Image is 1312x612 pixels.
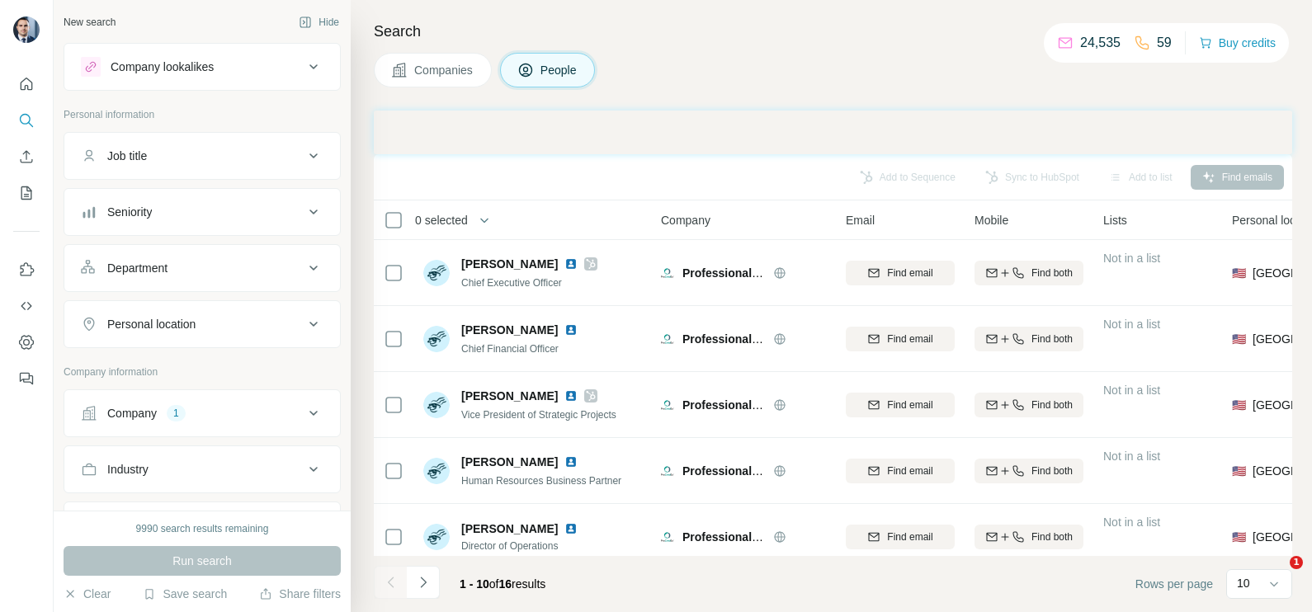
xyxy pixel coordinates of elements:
[64,15,116,30] div: New search
[1232,463,1246,479] span: 🇺🇸
[64,248,340,288] button: Department
[143,586,227,602] button: Save search
[423,458,450,484] img: Avatar
[682,530,875,544] span: Professional Credentials Exchange
[887,332,932,346] span: Find email
[107,204,152,220] div: Seniority
[661,530,674,544] img: Logo of Professional Credentials Exchange
[136,521,269,536] div: 9990 search results remaining
[1103,515,1160,529] span: Not in a list
[461,475,621,487] span: Human Resources Business Partner
[661,464,674,478] img: Logo of Professional Credentials Exchange
[1157,33,1172,53] p: 59
[1031,464,1073,478] span: Find both
[1232,331,1246,347] span: 🇺🇸
[975,459,1083,483] button: Find both
[1103,450,1160,463] span: Not in a list
[64,136,340,176] button: Job title
[1232,265,1246,281] span: 🇺🇸
[64,365,341,379] p: Company information
[423,524,450,550] img: Avatar
[1080,33,1121,53] p: 24,535
[287,10,351,35] button: Hide
[1031,398,1073,412] span: Find both
[13,291,40,321] button: Use Surfe API
[887,398,932,412] span: Find email
[975,212,1008,228] span: Mobile
[489,577,499,591] span: of
[461,409,616,421] span: Vice President of Strategic Projects
[64,506,340,545] button: HQ location
[64,304,340,344] button: Personal location
[1232,397,1246,413] span: 🇺🇸
[64,47,340,87] button: Company lookalikes
[846,525,955,549] button: Find email
[975,393,1083,417] button: Find both
[407,566,440,599] button: Navigate to next page
[564,323,578,337] img: LinkedIn logo
[1103,252,1160,265] span: Not in a list
[975,261,1083,285] button: Find both
[682,332,875,346] span: Professional Credentials Exchange
[13,178,40,208] button: My lists
[682,266,875,280] span: Professional Credentials Exchange
[374,111,1292,154] iframe: Banner
[1031,266,1073,280] span: Find both
[423,326,450,352] img: Avatar
[107,461,149,478] div: Industry
[1031,530,1073,544] span: Find both
[846,212,875,228] span: Email
[13,16,40,43] img: Avatar
[540,62,578,78] span: People
[259,586,341,602] button: Share filters
[1031,332,1073,346] span: Find both
[1103,318,1160,331] span: Not in a list
[1103,212,1127,228] span: Lists
[975,525,1083,549] button: Find both
[374,20,1292,43] h4: Search
[423,260,450,286] img: Avatar
[64,107,341,122] p: Personal information
[1199,31,1276,54] button: Buy credits
[461,256,558,272] span: [PERSON_NAME]
[64,586,111,602] button: Clear
[13,327,40,357] button: Dashboard
[461,520,558,537] span: [PERSON_NAME]
[564,522,578,535] img: LinkedIn logo
[111,59,214,75] div: Company lookalikes
[461,454,558,470] span: [PERSON_NAME]
[1256,556,1295,596] iframe: Intercom live chat
[64,192,340,232] button: Seniority
[1237,575,1250,591] p: 10
[1290,556,1303,569] span: 1
[460,577,545,591] span: results
[460,577,489,591] span: 1 - 10
[1103,384,1160,397] span: Not in a list
[13,255,40,285] button: Use Surfe on LinkedIn
[1232,529,1246,545] span: 🇺🇸
[167,406,186,421] div: 1
[564,389,578,403] img: LinkedIn logo
[499,577,512,591] span: 16
[13,142,40,172] button: Enrich CSV
[846,261,955,285] button: Find email
[423,392,450,418] img: Avatar
[461,322,558,338] span: [PERSON_NAME]
[564,455,578,468] img: LinkedIn logo
[846,459,955,483] button: Find email
[461,539,584,553] span: Director of Operations
[107,260,168,276] div: Department
[887,464,932,478] span: Find email
[13,364,40,393] button: Feedback
[13,69,40,99] button: Quick start
[661,266,674,280] img: Logo of Professional Credentials Exchange
[415,212,468,228] span: 0 selected
[64,450,340,489] button: Industry
[107,405,157,421] div: Company
[107,148,147,164] div: Job title
[661,398,674,412] img: Logo of Professional Credentials Exchange
[564,257,578,271] img: LinkedIn logo
[846,393,955,417] button: Find email
[846,327,955,351] button: Find email
[461,277,562,289] span: Chief Executive Officer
